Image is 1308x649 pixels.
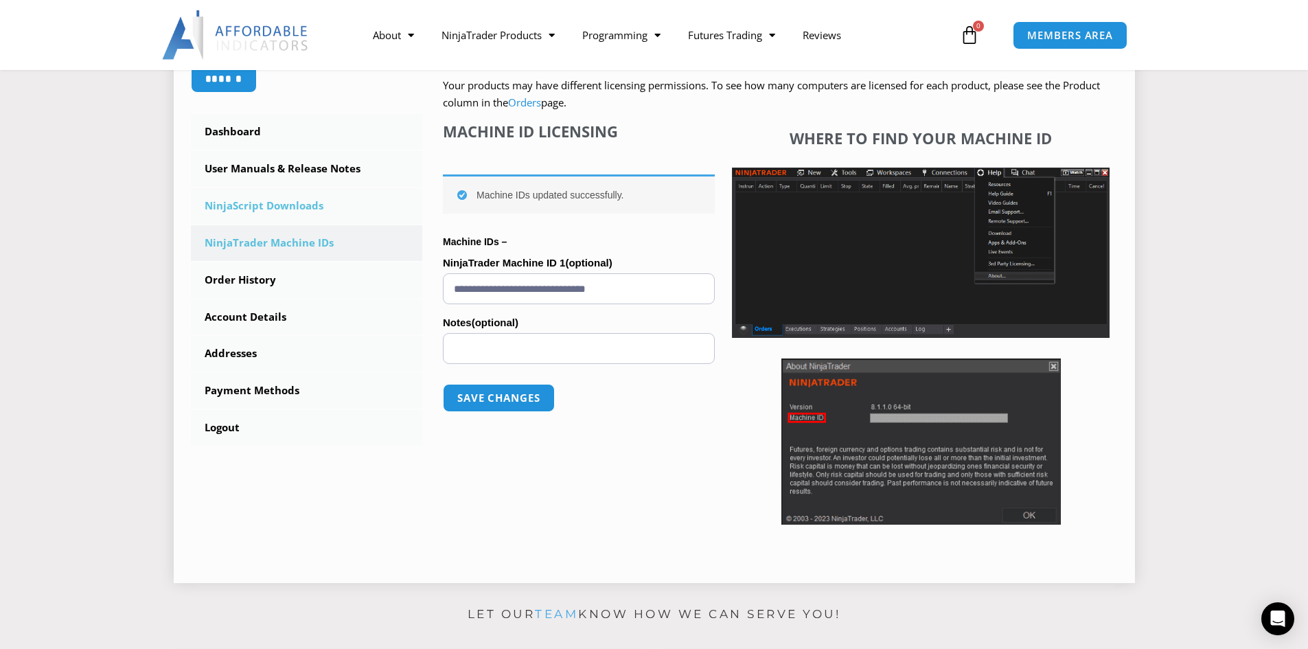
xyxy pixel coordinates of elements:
button: Save changes [443,384,555,412]
a: Futures Trading [674,19,789,51]
a: Reviews [789,19,855,51]
div: Open Intercom Messenger [1261,602,1294,635]
a: NinjaScript Downloads [191,188,423,224]
span: Your products may have different licensing permissions. To see how many computers are licensed fo... [443,78,1100,110]
a: NinjaTrader Products [428,19,569,51]
a: Programming [569,19,674,51]
span: MEMBERS AREA [1027,30,1113,41]
a: team [535,607,578,621]
a: Addresses [191,336,423,372]
a: NinjaTrader Machine IDs [191,225,423,261]
label: NinjaTrader Machine ID 1 [443,253,715,273]
a: 0 [939,15,1000,55]
div: Machine IDs updated successfully. [443,174,715,214]
p: Let our know how we can serve you! [174,604,1135,626]
nav: Menu [359,19,956,51]
a: Payment Methods [191,373,423,409]
span: (optional) [565,257,612,269]
a: About [359,19,428,51]
span: 0 [973,21,984,32]
img: Screenshot 2025-01-17 114931 | Affordable Indicators – NinjaTrader [781,358,1061,525]
label: Notes [443,312,715,333]
a: Logout [191,410,423,446]
a: Order History [191,262,423,298]
a: User Manuals & Release Notes [191,151,423,187]
a: Dashboard [191,114,423,150]
a: Account Details [191,299,423,335]
a: Orders [508,95,541,109]
span: (optional) [472,317,518,328]
h4: Machine ID Licensing [443,122,715,140]
a: MEMBERS AREA [1013,21,1127,49]
h4: Where to find your Machine ID [732,129,1110,147]
strong: Machine IDs – [443,236,507,247]
nav: Account pages [191,114,423,446]
img: Screenshot 2025-01-17 1155544 | Affordable Indicators – NinjaTrader [732,168,1110,338]
img: LogoAI | Affordable Indicators – NinjaTrader [162,10,310,60]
